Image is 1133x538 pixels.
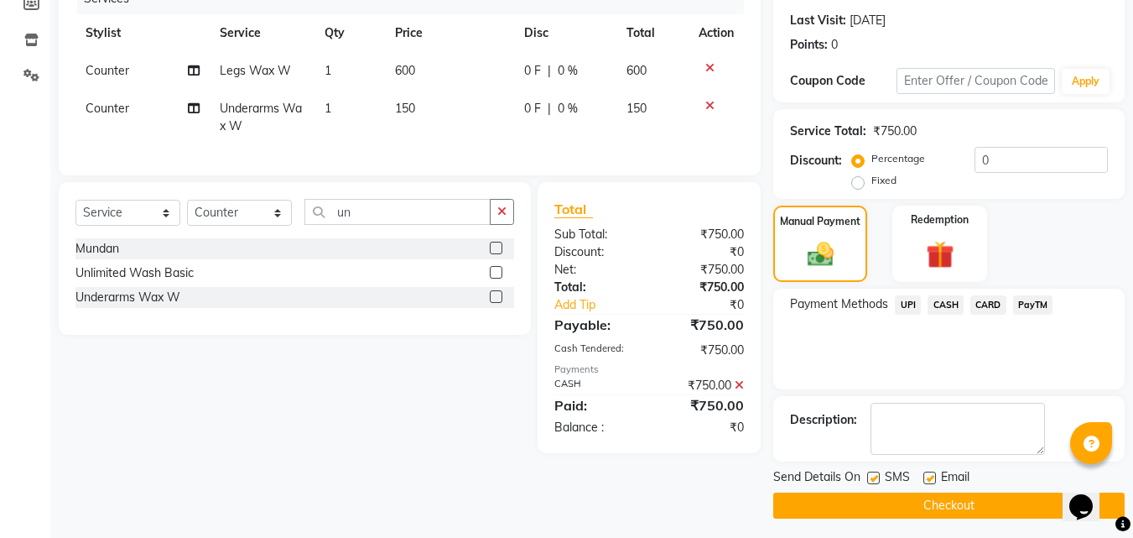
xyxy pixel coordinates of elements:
span: Underarms Wax W [220,101,302,133]
div: Mundan [75,240,119,258]
a: Add Tip [542,296,667,314]
div: ₹750.00 [649,377,756,394]
div: ₹750.00 [649,261,756,279]
div: Payable: [542,315,649,335]
span: 0 % [558,100,578,118]
div: CASH [542,377,649,394]
div: Description: [790,411,857,429]
span: Payment Methods [790,295,888,313]
div: Discount: [542,243,649,261]
button: Checkout [773,493,1125,519]
th: Action [689,14,744,52]
div: ₹0 [649,243,756,261]
span: Legs Wax W [220,63,291,78]
div: ₹0 [649,419,756,436]
span: 1 [325,63,331,78]
div: Cash Tendered: [542,342,649,359]
span: 1 [325,101,331,116]
div: ₹750.00 [649,315,756,335]
button: Apply [1062,69,1110,94]
th: Service [210,14,314,52]
div: Discount: [790,152,842,170]
label: Fixed [871,173,897,188]
div: ₹750.00 [649,395,756,415]
label: Percentage [871,151,925,166]
label: Manual Payment [780,214,860,229]
span: CARD [970,295,1006,315]
th: Qty [314,14,384,52]
th: Disc [514,14,616,52]
span: 600 [626,63,647,78]
div: ₹750.00 [649,279,756,296]
div: [DATE] [850,12,886,29]
img: _cash.svg [799,239,842,269]
span: Counter [86,101,129,116]
div: Total: [542,279,649,296]
th: Stylist [75,14,210,52]
span: Send Details On [773,468,860,489]
input: Enter Offer / Coupon Code [897,68,1055,94]
span: CASH [928,295,964,315]
div: Underarms Wax W [75,289,180,306]
label: Redemption [911,212,969,227]
div: Service Total: [790,123,866,140]
span: SMS [885,468,910,489]
span: 0 % [558,62,578,80]
span: 0 F [524,62,541,80]
div: Points: [790,36,828,54]
th: Total [616,14,689,52]
div: Balance : [542,419,649,436]
span: 150 [395,101,415,116]
div: Sub Total: [542,226,649,243]
span: Total [554,201,593,218]
div: Payments [554,363,744,377]
div: ₹750.00 [649,226,756,243]
div: ₹0 [668,296,757,314]
img: _gift.svg [917,238,963,272]
div: ₹750.00 [649,342,756,359]
th: Price [385,14,514,52]
div: Net: [542,261,649,279]
iframe: chat widget [1063,471,1116,521]
span: Counter [86,63,129,78]
div: 0 [831,36,838,54]
div: Coupon Code [790,72,896,90]
span: 0 F [524,100,541,118]
div: Unlimited Wash Basic [75,264,194,282]
span: 150 [626,101,647,116]
div: Last Visit: [790,12,846,29]
div: ₹750.00 [873,123,917,140]
input: Search or Scan [304,199,491,225]
span: 600 [395,63,415,78]
span: UPI [895,295,921,315]
span: Email [941,468,969,489]
span: PayTM [1013,295,1053,315]
span: | [548,100,551,118]
span: | [548,62,551,80]
div: Paid: [542,395,649,415]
